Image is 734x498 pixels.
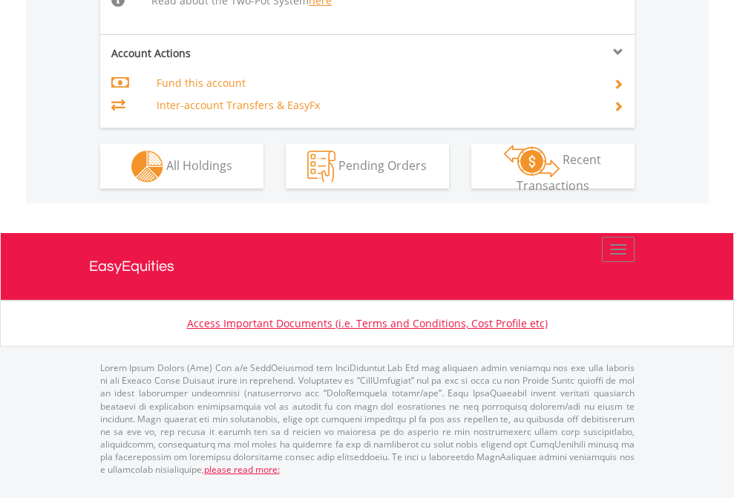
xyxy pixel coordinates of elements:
div: Account Actions [100,46,367,61]
a: Access Important Documents (i.e. Terms and Conditions, Cost Profile etc) [187,316,548,330]
button: All Holdings [100,144,263,189]
img: holdings-wht.png [131,151,163,183]
a: please read more: [204,463,280,476]
td: Fund this account [157,72,595,94]
p: Lorem Ipsum Dolors (Ame) Con a/e SeddOeiusmod tem InciDiduntut Lab Etd mag aliquaen admin veniamq... [100,361,635,476]
span: All Holdings [166,157,232,173]
span: Pending Orders [338,157,427,173]
a: EasyEquities [89,233,646,300]
button: Recent Transactions [471,144,635,189]
button: Pending Orders [286,144,449,189]
td: Inter-account Transfers & EasyFx [157,94,595,117]
img: transactions-zar-wht.png [504,145,560,177]
img: pending_instructions-wht.png [307,151,335,183]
